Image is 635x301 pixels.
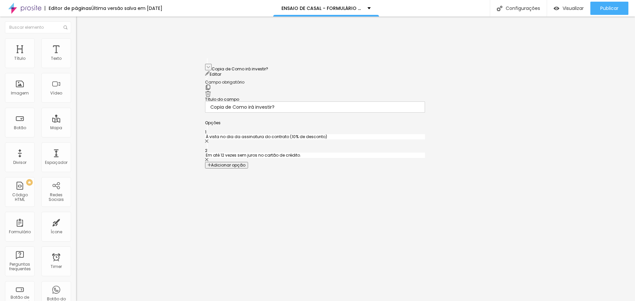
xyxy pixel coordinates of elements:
[590,2,628,15] button: Publicar
[76,17,635,301] iframe: Editor
[600,6,618,11] span: Publicar
[51,56,62,61] div: Texto
[9,230,31,234] div: Formulário
[45,160,67,165] div: Espaçador
[554,6,559,11] img: view-1.svg
[14,56,25,61] div: Título
[51,230,62,234] div: Ícone
[14,126,26,130] div: Botão
[91,6,162,11] div: Última versão salva em [DATE]
[51,264,62,269] div: Timer
[13,160,26,165] div: Divisor
[563,6,584,11] span: Visualizar
[50,91,62,95] div: Vídeo
[63,25,67,29] img: Icone
[547,2,590,15] button: Visualizar
[5,21,71,33] input: Buscar elemento
[11,91,29,95] div: Imagem
[281,6,362,11] p: ENSAIO DE CASAL - FORMULÁRIO DE DADOS
[7,262,33,272] div: Perguntas frequentes
[45,6,91,11] div: Editor de páginas
[43,193,69,202] div: Redes Sociais
[50,126,62,130] div: Mapa
[497,6,502,11] img: Icone
[7,193,33,202] div: Código HTML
